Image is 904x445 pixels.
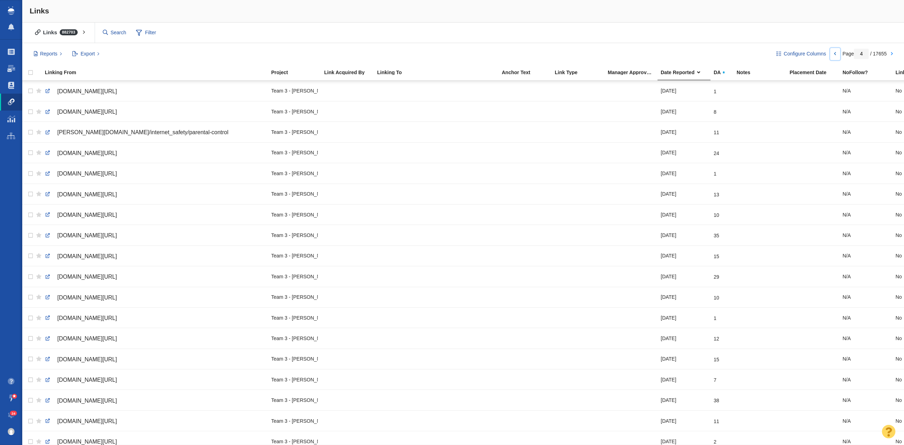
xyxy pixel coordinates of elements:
a: [DOMAIN_NAME][URL] [45,189,265,201]
div: 24 [714,145,719,156]
div: Team 3 - [PERSON_NAME] | Summer | [PERSON_NAME]\Incogni\Incogni - Resource [271,83,318,99]
div: Team 3 - [PERSON_NAME] | Summer | [PERSON_NAME]\Incogni\Incogni - Resource [271,392,318,408]
a: [DOMAIN_NAME][URL] [45,271,265,283]
div: 15 [714,248,719,260]
div: [DATE] [661,124,707,140]
div: N/A [843,248,889,263]
a: [DOMAIN_NAME][URL] [45,354,265,366]
div: N/A [843,269,889,284]
a: [DOMAIN_NAME][URL] [45,230,265,242]
div: N/A [843,145,889,160]
span: Reports [40,50,58,58]
div: 7 [714,372,716,383]
div: N/A [843,351,889,367]
div: Project [271,70,323,75]
div: 29 [714,269,719,280]
div: [DATE] [661,166,707,181]
div: 8 [714,104,716,115]
div: Team 3 - [PERSON_NAME] | Summer | [PERSON_NAME]\Incogni\Incogni - Resource [271,186,318,202]
div: 38 [714,392,719,404]
a: [DOMAIN_NAME][URL] [45,147,265,159]
div: N/A [843,331,889,346]
div: [DATE] [661,227,707,243]
div: Team 3 - [PERSON_NAME] | Summer | [PERSON_NAME]\Incogni\Incogni - Resource [271,227,318,243]
span: [DOMAIN_NAME][URL] [57,109,117,115]
div: [DATE] [661,104,707,119]
div: [DATE] [661,207,707,222]
span: [DOMAIN_NAME][URL] [57,315,117,321]
div: N/A [843,207,889,222]
div: N/A [843,290,889,305]
a: [DOMAIN_NAME][URL] [45,333,265,345]
div: 15 [714,351,719,363]
a: Date Reported [661,70,713,76]
div: N/A [843,124,889,140]
a: Notes [737,70,789,76]
div: Notes [737,70,789,75]
img: 5fdd85798f82c50f5c45a90349a4caae [8,428,15,435]
a: [DOMAIN_NAME][URL] [45,85,265,97]
div: Date Reported [661,70,713,75]
span: [DOMAIN_NAME][URL] [57,439,117,445]
a: [DOMAIN_NAME][URL] [45,106,265,118]
a: Linking From [45,70,270,76]
div: Team 3 - [PERSON_NAME] | Summer | [PERSON_NAME]\Incogni\Incogni - Resource [271,104,318,119]
span: [DOMAIN_NAME][URL] [57,88,117,94]
span: Export [81,50,95,58]
img: buzzstream_logo_iconsimple.png [8,6,14,15]
div: Manager Approved Link? [608,70,660,75]
div: [DATE] [661,83,707,99]
div: N/A [843,104,889,119]
a: Placement Date [790,70,842,76]
span: [DOMAIN_NAME][URL] [57,336,117,342]
div: Linking To [377,70,501,75]
span: [DOMAIN_NAME][URL] [57,150,117,156]
a: [DOMAIN_NAME][URL] [45,168,265,180]
a: [DOMAIN_NAME][URL] [45,374,265,386]
div: 10 [714,207,719,218]
a: [DOMAIN_NAME][URL] [45,312,265,324]
a: [PERSON_NAME][DOMAIN_NAME]/internet_safety/parental-control [45,126,265,138]
div: [DATE] [661,145,707,160]
div: NoFollow? [843,70,895,75]
div: Team 3 - [PERSON_NAME] | Summer | [PERSON_NAME]\Incogni\Incogni - Resource [271,310,318,325]
div: 12 [714,331,719,342]
a: [DOMAIN_NAME][URL] [45,415,265,427]
a: Linking To [377,70,501,76]
span: [DOMAIN_NAME][URL] [57,212,117,218]
div: N/A [843,372,889,387]
div: 13 [714,186,719,198]
div: [DATE] [661,392,707,408]
span: Page / 17655 [843,51,887,57]
div: [DATE] [661,269,707,284]
div: Team 3 - [PERSON_NAME] | Summer | [PERSON_NAME]\Incogni\Incogni - Resource [271,331,318,346]
div: Team 3 - [PERSON_NAME] | Summer | [PERSON_NAME]\Incogni\Incogni - Resource [271,269,318,284]
span: 24 [10,411,17,416]
div: Team 3 - [PERSON_NAME] | Summer | [PERSON_NAME]\Incogni\Incogni - Resource [271,145,318,160]
span: [DOMAIN_NAME][URL] [57,377,117,383]
button: Reports [30,48,66,60]
div: Team 3 - [PERSON_NAME] | Summer | [PERSON_NAME]\Incogni\Incogni - Resource [271,413,318,428]
div: N/A [843,413,889,428]
div: Team 3 - [PERSON_NAME] | Summer | [PERSON_NAME]\Incogni\Incogni - Resource [271,290,318,305]
div: Team 3 - [PERSON_NAME] | Summer | [PERSON_NAME]\Incogni\Incogni - Resource [271,166,318,181]
div: N/A [843,227,889,243]
button: Configure Columns [772,48,830,60]
div: [DATE] [661,290,707,305]
div: N/A [843,392,889,408]
div: [DATE] [661,310,707,325]
div: 1 [714,83,716,95]
span: [DOMAIN_NAME][URL] [57,253,117,259]
span: [DOMAIN_NAME][URL] [57,274,117,280]
a: Anchor Text [502,70,554,76]
span: Filter [132,26,160,40]
input: Search [100,26,130,39]
a: Link Type [555,70,607,76]
div: Linking From [45,70,270,75]
div: [DATE] [661,372,707,387]
div: Team 3 - [PERSON_NAME] | Summer | [PERSON_NAME]\Incogni\Incogni - Resource [271,207,318,222]
div: [DATE] [661,331,707,346]
span: [DOMAIN_NAME][URL] [57,232,117,238]
div: 11 [714,124,719,136]
div: Link Type [555,70,607,75]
